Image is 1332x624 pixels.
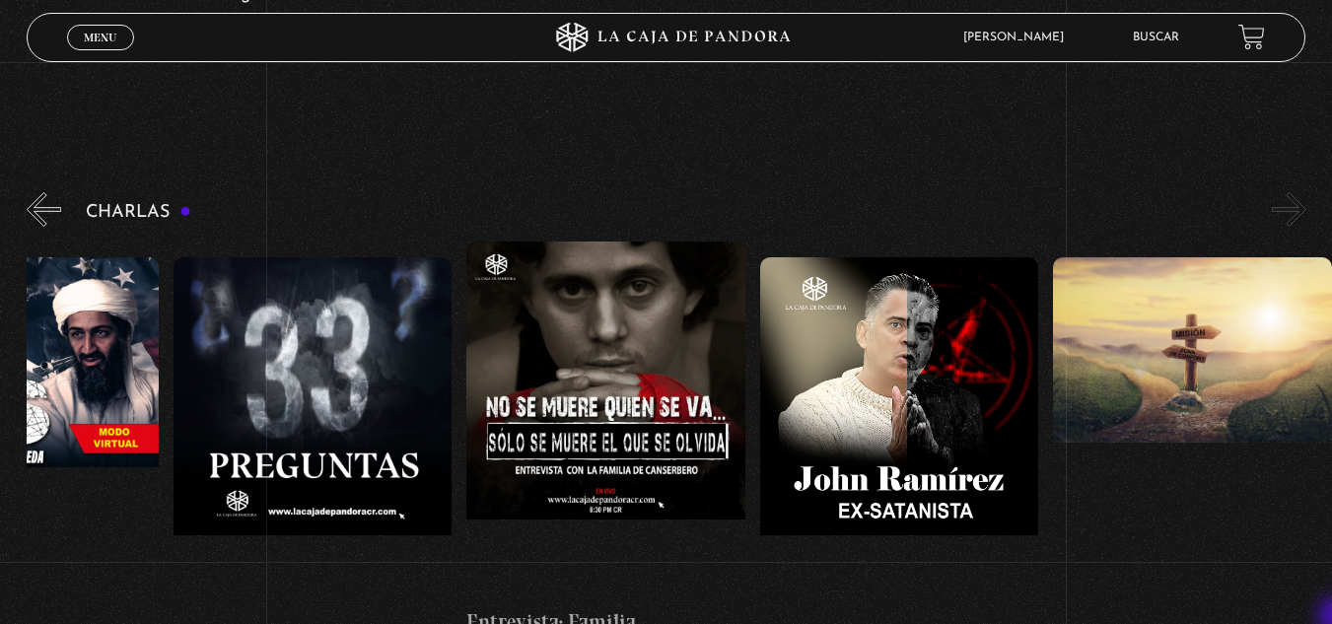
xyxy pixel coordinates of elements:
span: [PERSON_NAME] [953,32,1084,43]
span: Menu [84,32,116,43]
button: Previous [27,192,61,227]
a: Buscar [1133,32,1179,43]
a: View your shopping cart [1238,24,1265,50]
button: Next [1272,192,1306,227]
h3: Charlas [86,203,191,222]
span: Cerrar [77,47,123,61]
